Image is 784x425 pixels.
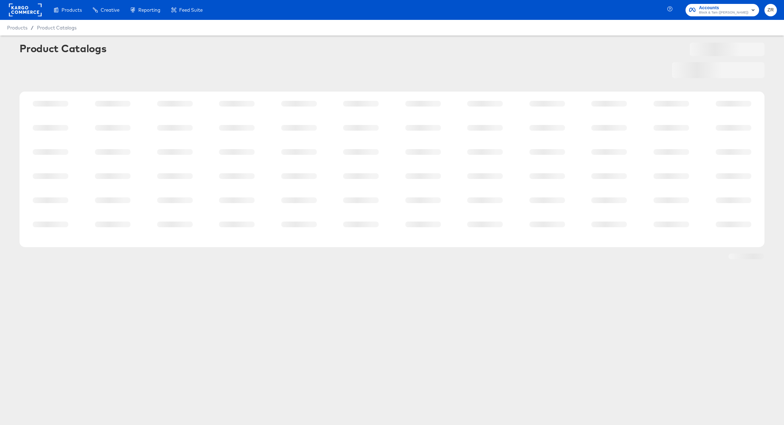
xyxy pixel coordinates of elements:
button: AccountsBlock & Tam ([PERSON_NAME]) [686,4,759,16]
span: Feed Suite [179,7,203,13]
span: Reporting [138,7,160,13]
span: Creative [101,7,119,13]
div: Product Catalogs [20,43,106,54]
span: Accounts [699,4,748,12]
a: Product Catalogs [37,25,76,31]
span: ZR [767,6,774,14]
span: Block & Tam ([PERSON_NAME]) [699,10,748,16]
span: Products [7,25,27,31]
span: / [27,25,37,31]
span: Products [62,7,82,13]
button: ZR [764,4,777,16]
